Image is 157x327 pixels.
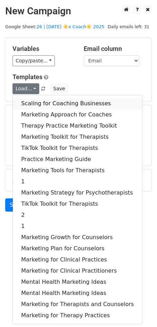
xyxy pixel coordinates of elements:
a: Marketing Plan for Counselors [13,243,142,254]
a: Mental Health Marketing Ideas [13,276,142,288]
a: Load... [13,83,39,94]
a: Send [5,198,28,212]
a: 1 [13,221,142,232]
a: Copy/paste... [13,55,55,66]
a: Daily emails left: 31 [105,24,152,29]
a: Marketing for Clinical Practitioners [13,265,142,276]
a: Templates [13,73,42,81]
span: Daily emails left: 31 [105,23,152,31]
a: Marketing Tools for Therapists [13,165,142,176]
a: Marketing Strategy for Psychotherapists [13,187,142,198]
iframe: Chat Widget [122,294,157,327]
a: Marketing Approach for Coaches [13,109,142,120]
a: Marketing for Therapy Practices [13,310,142,321]
a: 2 [13,210,142,221]
a: Scaling for Coaching Businesses [13,98,142,109]
a: Practice Marketing Guide [13,154,142,165]
a: Marketing Toolkit for Therapists [13,131,142,143]
small: Google Sheet: [5,24,105,29]
a: TikTok Toolkit for Therapists [13,143,142,154]
h5: Email column [84,45,144,53]
a: TikTok Toolkit for Therapists [13,198,142,210]
a: Marketing for Clinical Practices [13,254,142,265]
h5: Variables [13,45,73,53]
a: 26 | [DATE] ☀️x Coach☀️ 2025 [36,24,105,29]
button: Save [50,83,68,94]
a: Marketing for Therapists and Counselors [13,299,142,310]
a: Marketing Growth for Counselors [13,232,142,243]
a: Therapy Practice Marketing Toolkit [13,120,142,131]
h2: New Campaign [5,5,152,17]
a: 1 [13,176,142,187]
a: Mental Health Marketing Ideas [13,288,142,299]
